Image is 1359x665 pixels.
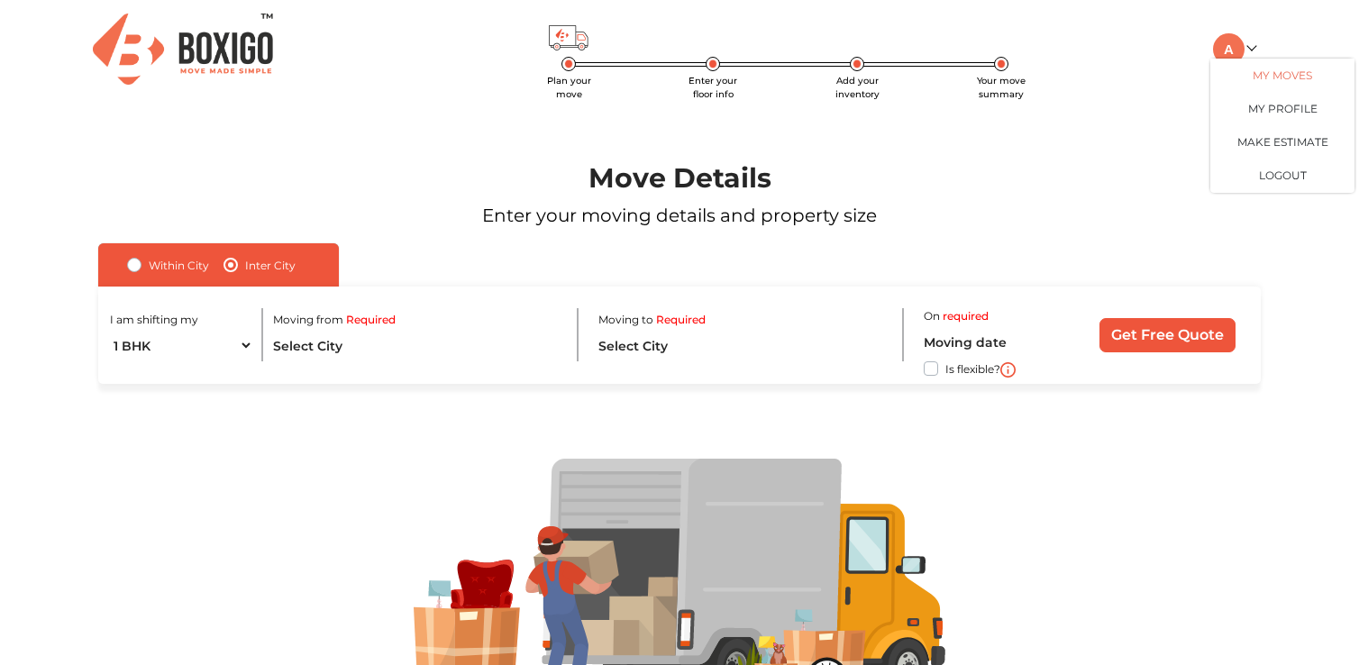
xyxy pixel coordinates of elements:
[943,308,989,324] label: required
[1210,125,1354,159] a: Make Estimate
[598,312,653,328] label: Moving to
[689,75,737,100] span: Enter your floor info
[1210,159,1354,193] button: LOGOUT
[54,202,1304,229] p: Enter your moving details and property size
[149,254,209,276] label: Within City
[1210,59,1354,92] a: My Moves
[547,75,591,100] span: Plan your move
[924,326,1069,358] input: Moving date
[945,358,1000,377] label: Is flexible?
[598,330,886,361] input: Select City
[273,312,343,328] label: Moving from
[656,312,706,328] label: Required
[93,14,273,85] img: Boxigo
[245,254,296,276] label: Inter City
[346,312,396,328] label: Required
[1000,362,1016,378] img: i
[1099,318,1236,352] input: Get Free Quote
[977,75,1026,100] span: Your move summary
[1210,92,1354,125] a: My Profile
[54,162,1304,195] h1: Move Details
[924,308,940,324] label: On
[835,75,880,100] span: Add your inventory
[110,312,198,328] label: I am shifting my
[273,330,561,361] input: Select City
